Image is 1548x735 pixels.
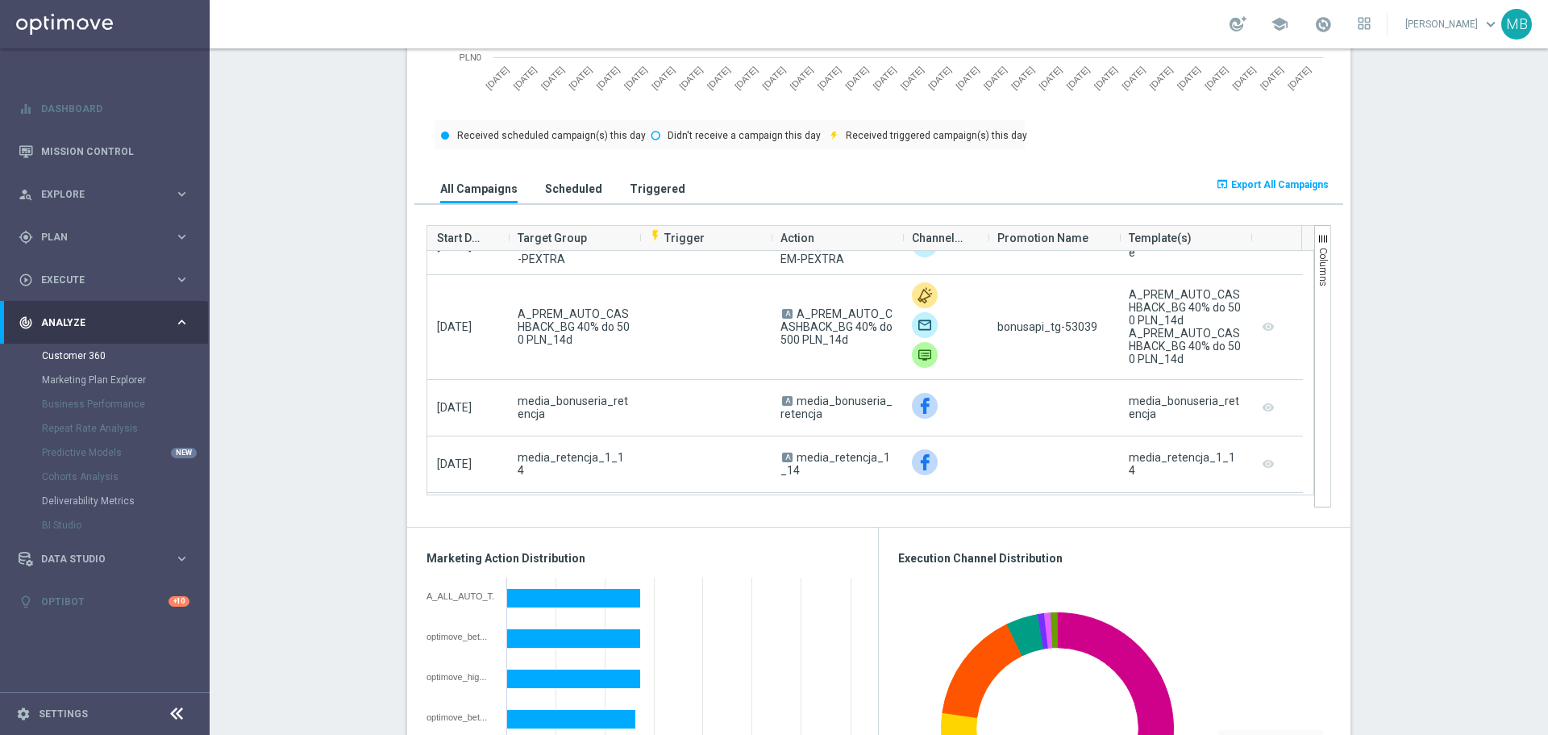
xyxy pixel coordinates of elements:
h3: Triggered [630,182,685,196]
div: Customer 360 [42,344,208,368]
img: Facebook Custom Audience [912,449,938,475]
i: open_in_browser [1216,177,1229,190]
div: BI Studio [42,513,208,537]
div: Marketing Plan Explorer [42,368,208,392]
text: Received triggered campaign(s) this day [846,130,1027,141]
a: Customer 360 [42,349,168,362]
h3: Scheduled [545,182,602,196]
span: school [1271,15,1288,33]
div: Execute [19,273,174,287]
div: NEW [171,448,197,458]
span: Explore [41,190,174,199]
span: [DATE] [437,401,472,414]
span: media_retencja_1_14 [780,451,890,477]
a: Dashboard [41,87,189,130]
text: [DATE] [926,65,953,91]
a: Mission Control [41,130,189,173]
span: A [782,453,793,462]
span: media_bonuseria_retencja [518,395,630,420]
span: Analyze [41,318,174,328]
div: Deliverability Metrics [42,489,208,513]
text: [DATE] [1147,65,1174,91]
span: A [782,309,793,319]
span: Export All Campaigns [1231,179,1329,190]
text: [DATE] [954,65,980,91]
div: Cohorts Analysis [42,465,208,489]
text: [DATE] [816,65,843,91]
i: keyboard_arrow_right [174,229,189,244]
h3: Execution Channel Distribution [898,551,1331,566]
a: Settings [39,709,88,719]
text: [DATE] [733,65,759,91]
div: Data Studio [19,552,174,566]
span: Plan [41,232,174,242]
div: +10 [169,596,189,607]
img: Optimail [912,312,938,338]
button: gps_fixed Plan keyboard_arrow_right [18,231,190,244]
span: media_retencja_1_14 [518,451,630,477]
div: Private message [912,342,938,368]
text: [DATE] [1064,65,1091,91]
span: Execute [41,275,174,285]
span: Channel(s) [912,222,965,254]
i: lightbulb [19,595,33,609]
button: All Campaigns [436,173,522,203]
div: optimove_high_value [427,672,495,682]
div: Business Performance [42,392,208,416]
span: media_bonuseria_retencja [780,395,893,420]
i: gps_fixed [19,230,33,244]
img: CMS [912,282,938,308]
div: optimove_bet_14D_and_reg_30D [427,712,495,722]
text: PLN0 [459,52,481,62]
span: A_PREM_AUTO_CASHBACK_BG 40% do 500 PLN_14d [780,307,893,346]
div: person_search Explore keyboard_arrow_right [18,188,190,201]
div: track_changes Analyze keyboard_arrow_right [18,316,190,329]
text: [DATE] [1009,65,1036,91]
button: Data Studio keyboard_arrow_right [18,553,190,566]
text: [DATE] [511,65,538,91]
span: Data Studio [41,554,174,564]
text: [DATE] [1037,65,1063,91]
img: Facebook Custom Audience [912,393,938,419]
text: [DATE] [1286,65,1313,91]
text: [DATE] [705,65,732,91]
button: equalizer Dashboard [18,102,190,115]
button: Scheduled [541,173,606,203]
div: Mission Control [19,130,189,173]
div: A_PREM_AUTO_CASHBACK_BG 40% do 500 PLN_14d [1129,327,1241,365]
i: play_circle_outline [19,273,33,287]
span: Start Date [437,222,485,254]
div: play_circle_outline Execute keyboard_arrow_right [18,274,190,286]
text: [DATE] [760,65,787,91]
button: Mission Control [18,145,190,158]
text: [DATE] [677,65,704,91]
text: [DATE] [594,65,621,91]
text: [DATE] [539,65,566,91]
button: lightbulb Optibot +10 [18,595,190,608]
text: Didn't receive a campaign this day [668,130,821,141]
div: Dashboard [19,87,189,130]
div: A_ALL_AUTO_TRACKER_VSM-SEG-PREM-PEXTRA [427,591,495,601]
h3: All Campaigns [440,182,518,196]
i: keyboard_arrow_right [174,272,189,287]
span: A_PREM_AUTO_CASHBACK_BG 40% do 500 PLN_14d [518,307,630,346]
span: keyboard_arrow_down [1482,15,1500,33]
i: settings [16,707,31,721]
button: Triggered [626,173,689,203]
div: optimove_bet_1D_plus [427,632,495,641]
span: Columns [1317,248,1329,286]
i: flash_on [649,229,662,242]
a: Deliverability Metrics [42,495,168,507]
span: Promotion Name [997,222,1088,254]
div: Explore [19,187,174,202]
text: [DATE] [1203,65,1230,91]
text: [DATE] [1120,65,1146,91]
button: open_in_browser Export All Campaigns [1213,173,1331,196]
i: equalizer [19,102,33,116]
